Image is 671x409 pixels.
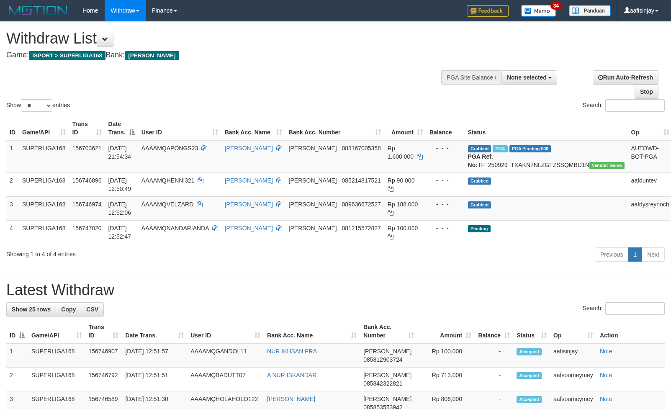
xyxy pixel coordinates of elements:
td: [DATE] 12:51:51 [122,368,187,391]
a: Stop [635,85,658,99]
th: ID: activate to sort column descending [6,319,28,343]
td: SUPERLIGA168 [19,140,69,173]
span: [PERSON_NAME] [363,348,411,355]
span: Grabbed [468,201,491,208]
th: Date Trans.: activate to sort column ascending [122,319,187,343]
td: [DATE] 12:51:57 [122,343,187,368]
button: None selected [501,70,557,85]
td: - [475,343,513,368]
span: Rp 90.000 [388,177,415,184]
span: Marked by aafchhiseyha [493,145,507,152]
td: SUPERLIGA168 [28,343,85,368]
span: CSV [86,306,98,313]
span: Grabbed [468,145,491,152]
a: Next [642,247,665,262]
span: Rp 100.000 [388,225,418,232]
span: Copy [61,306,76,313]
th: Trans ID: activate to sort column ascending [69,116,105,140]
td: AAAAMQBADUTT07 [187,368,264,391]
td: SUPERLIGA168 [19,196,69,220]
th: Trans ID: activate to sort column ascending [85,319,122,343]
span: AAAAMQAPONGS23 [141,145,198,152]
th: Bank Acc. Name: activate to sort column ascending [264,319,360,343]
a: 1 [628,247,642,262]
h4: Game: Bank: [6,51,439,59]
span: Accepted [517,372,542,379]
span: Vendor URL: https://trx31.1velocity.biz [589,162,625,169]
td: 1 [6,343,28,368]
span: Copy 085812903724 to clipboard [363,356,402,363]
span: [PERSON_NAME] [363,396,411,402]
div: Showing 1 to 4 of 4 entries [6,247,273,258]
th: Bank Acc. Number: activate to sort column ascending [285,116,384,140]
th: Balance [426,116,465,140]
th: Game/API: activate to sort column ascending [19,116,69,140]
img: Button%20Memo.svg [521,5,556,17]
span: Copy 089636672527 to clipboard [342,201,380,208]
th: Balance: activate to sort column ascending [475,319,513,343]
span: Copy 083167005358 to clipboard [342,145,380,152]
th: User ID: activate to sort column ascending [187,319,264,343]
a: Previous [595,247,628,262]
span: 156747020 [72,225,102,232]
label: Search: [583,99,665,112]
img: MOTION_logo.png [6,4,70,17]
td: SUPERLIGA168 [19,220,69,244]
span: Accepted [517,348,542,355]
td: 2 [6,368,28,391]
span: AAAAMQHENNI321 [141,177,195,184]
th: User ID: activate to sort column ascending [138,116,221,140]
span: PGA Pending [509,145,551,152]
a: Note [600,348,612,355]
a: Note [600,372,612,378]
a: A NUR ISKANDAR [267,372,316,378]
span: Grabbed [468,177,491,185]
span: 156703621 [72,145,102,152]
span: AAAAMQNANDARIANDA [141,225,209,232]
td: aafisinjay [550,343,596,368]
th: Op: activate to sort column ascending [550,319,596,343]
td: AAAAMQGANDOL11 [187,343,264,368]
a: Show 25 rows [6,302,56,316]
span: [PERSON_NAME] [289,177,337,184]
span: Accepted [517,396,542,403]
span: 156746896 [72,177,102,184]
td: 1 [6,140,19,173]
img: panduan.png [569,5,611,16]
th: Status: activate to sort column ascending [513,319,550,343]
td: TF_250929_TXAKN7NLZGTZSSQMBU1N [465,140,628,173]
input: Search: [605,302,665,315]
th: Bank Acc. Number: activate to sort column ascending [360,319,417,343]
th: Game/API: activate to sort column ascending [28,319,85,343]
span: [PERSON_NAME] [289,201,337,208]
input: Search: [605,99,665,112]
label: Show entries [6,99,70,112]
span: ISPORT > SUPERLIGA168 [29,51,105,60]
img: Feedback.jpg [467,5,509,17]
a: NUR IKHSAN PRA [267,348,317,355]
a: Copy [56,302,81,316]
span: None selected [507,74,547,81]
span: Pending [468,225,491,232]
div: PGA Site Balance / [441,70,501,85]
th: Action [596,319,665,343]
span: Copy 081215572827 to clipboard [342,225,380,232]
span: [DATE] 21:54:34 [108,145,131,160]
td: aafsoumeymey [550,368,596,391]
div: - - - [429,224,461,232]
a: [PERSON_NAME] [225,225,273,232]
td: SUPERLIGA168 [28,368,85,391]
a: CSV [81,302,104,316]
th: Bank Acc. Name: activate to sort column ascending [221,116,285,140]
span: 156746974 [72,201,102,208]
span: Show 25 rows [12,306,51,313]
h1: Withdraw List [6,30,439,47]
td: Rp 100,000 [417,343,475,368]
td: - [475,368,513,391]
th: ID [6,116,19,140]
td: 156746792 [85,368,122,391]
span: [PERSON_NAME] [363,372,411,378]
td: 156746907 [85,343,122,368]
th: Date Trans.: activate to sort column descending [105,116,138,140]
a: Run Auto-Refresh [593,70,658,85]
